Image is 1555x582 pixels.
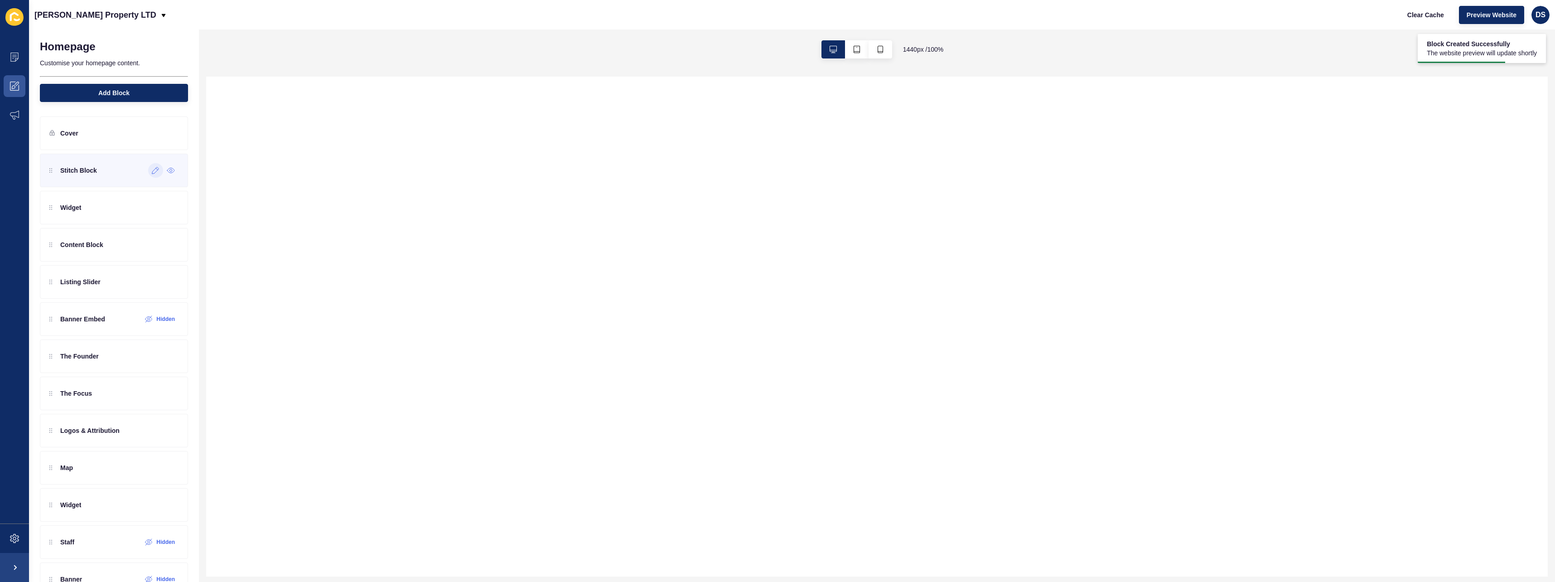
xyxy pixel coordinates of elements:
p: Customise your homepage content. [40,53,188,73]
span: Block Created Successfully [1427,39,1537,48]
button: Preview Website [1459,6,1524,24]
p: [PERSON_NAME] Property LTD [34,4,156,26]
h1: Homepage [40,40,96,53]
span: 1440 px / 100 % [903,45,944,54]
p: Cover [60,129,78,138]
p: Widget [60,500,82,509]
p: Content Block [60,240,103,249]
span: Clear Cache [1407,10,1444,19]
span: Add Block [98,88,130,97]
p: Stitch Block [60,166,97,175]
p: The Founder [60,352,99,361]
p: The Focus [60,389,92,398]
p: Banner Embed [60,315,105,324]
p: Listing Slider [60,277,101,286]
p: Logos & Attribution [60,426,120,435]
p: Staff [60,538,74,547]
label: Hidden [156,315,175,323]
button: Clear Cache [1400,6,1452,24]
span: The website preview will update shortly [1427,48,1537,58]
span: Preview Website [1467,10,1516,19]
button: Add Block [40,84,188,102]
label: Hidden [156,538,175,546]
p: Map [60,463,73,472]
p: Widget [60,203,82,212]
span: DS [1536,10,1545,19]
